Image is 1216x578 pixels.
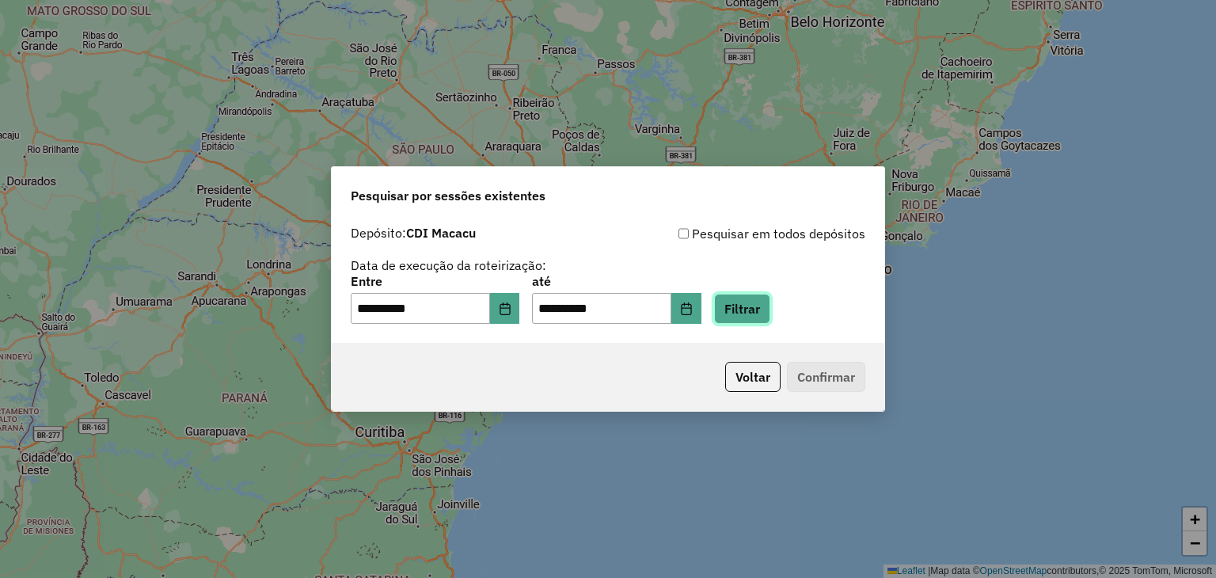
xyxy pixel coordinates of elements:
[490,293,520,325] button: Choose Date
[406,225,476,241] strong: CDI Macacu
[351,223,476,242] label: Depósito:
[351,272,519,291] label: Entre
[725,362,781,392] button: Voltar
[351,186,545,205] span: Pesquisar por sessões existentes
[671,293,701,325] button: Choose Date
[608,224,865,243] div: Pesquisar em todos depósitos
[532,272,701,291] label: até
[351,256,546,275] label: Data de execução da roteirização:
[714,294,770,324] button: Filtrar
